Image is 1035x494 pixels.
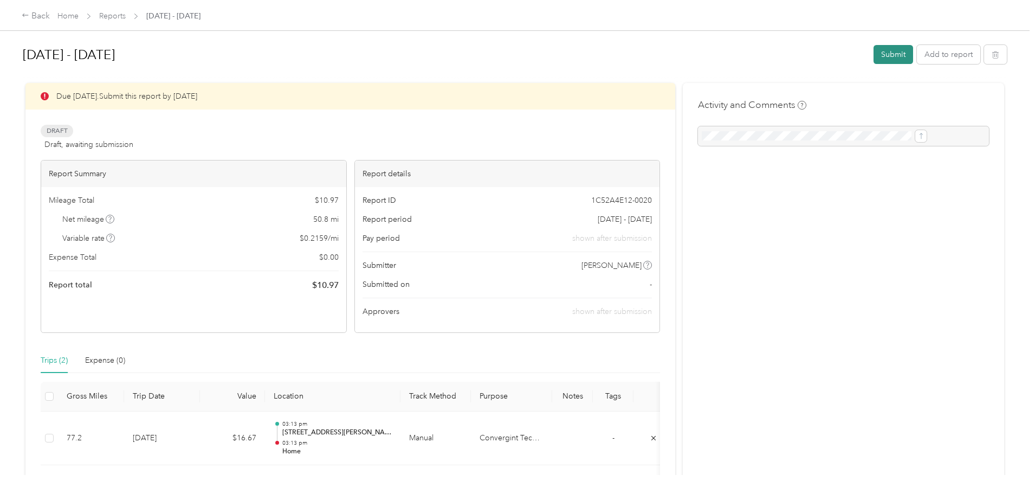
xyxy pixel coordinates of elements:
[591,195,652,206] span: 1C52A4E12-0020
[363,214,412,225] span: Report period
[312,279,339,292] span: $ 10.97
[22,10,50,23] div: Back
[265,382,400,412] th: Location
[363,306,399,317] span: Approvers
[313,214,339,225] span: 50.8 mi
[49,279,92,291] span: Report total
[58,412,124,466] td: 77.2
[62,233,115,244] span: Variable rate
[400,412,471,466] td: Manual
[917,45,980,64] button: Add to report
[282,420,392,428] p: 03:13 pm
[698,98,806,112] h4: Activity and Comments
[282,439,392,447] p: 03:13 pm
[581,260,642,271] span: [PERSON_NAME]
[471,412,552,466] td: Convergint Technologies
[471,382,552,412] th: Purpose
[282,447,392,457] p: Home
[57,11,79,21] a: Home
[552,382,593,412] th: Notes
[874,45,913,64] button: Submit
[363,195,396,206] span: Report ID
[650,279,652,290] span: -
[300,233,339,244] span: $ 0.2159 / mi
[572,307,652,316] span: shown after submission
[974,433,1035,494] iframe: Everlance-gr Chat Button Frame
[319,252,339,263] span: $ 0.00
[124,382,200,412] th: Trip Date
[282,474,392,482] p: 03:12 pm
[355,161,660,187] div: Report details
[146,10,200,22] span: [DATE] - [DATE]
[363,233,400,244] span: Pay period
[363,279,410,290] span: Submitted on
[124,412,200,466] td: [DATE]
[200,412,265,466] td: $16.67
[49,195,94,206] span: Mileage Total
[44,139,133,150] span: Draft, awaiting submission
[572,233,652,244] span: shown after submission
[58,382,124,412] th: Gross Miles
[62,214,115,225] span: Net mileage
[25,83,675,110] div: Due [DATE]. Submit this report by [DATE]
[41,161,346,187] div: Report Summary
[85,355,125,367] div: Expense (0)
[593,382,633,412] th: Tags
[598,214,652,225] span: [DATE] - [DATE]
[41,125,73,137] span: Draft
[41,355,68,367] div: Trips (2)
[282,428,392,438] p: [STREET_ADDRESS][PERSON_NAME][PERSON_NAME]
[23,42,866,68] h1: Sep 1 - 30, 2025
[99,11,126,21] a: Reports
[612,433,614,442] span: -
[49,252,96,263] span: Expense Total
[200,382,265,412] th: Value
[363,260,396,271] span: Submitter
[315,195,339,206] span: $ 10.97
[400,382,471,412] th: Track Method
